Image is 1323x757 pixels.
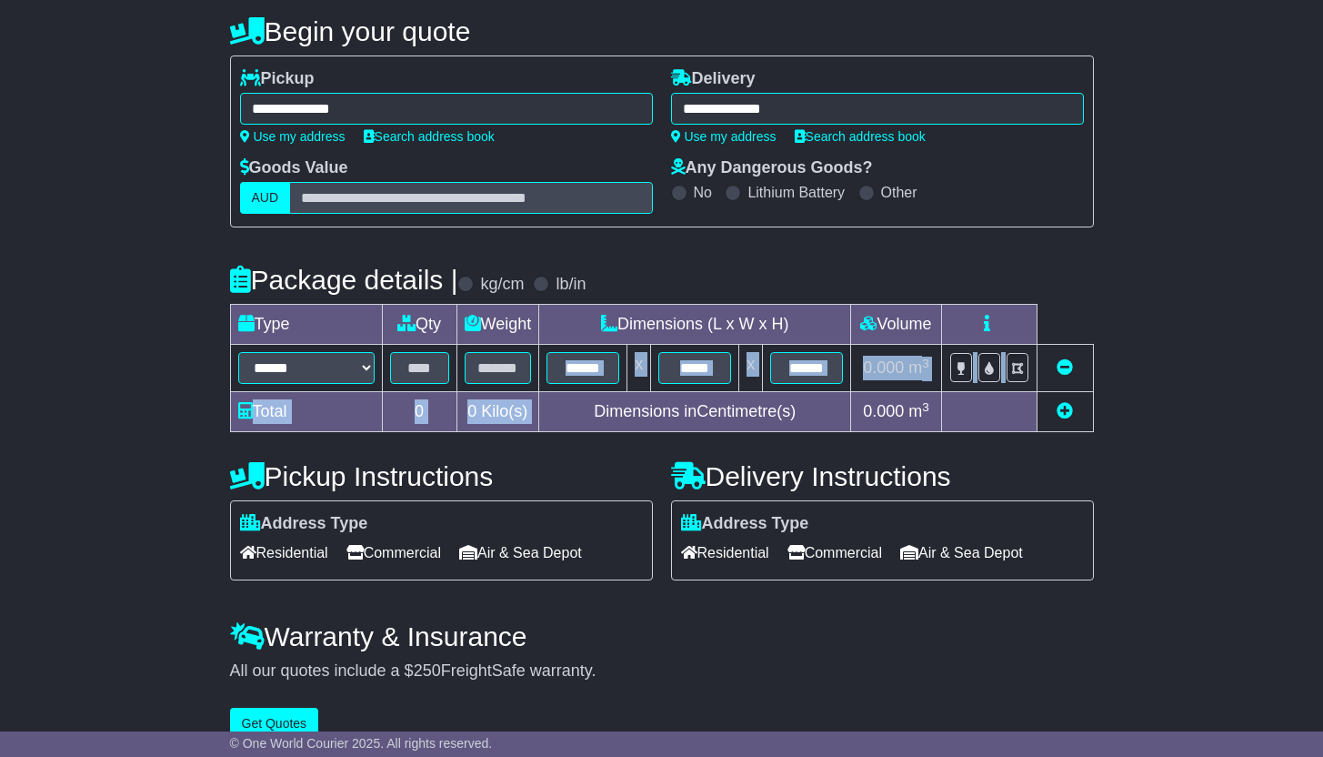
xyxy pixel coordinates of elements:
[556,275,586,295] label: lb/in
[671,69,756,89] label: Delivery
[795,129,926,144] a: Search address book
[364,129,495,144] a: Search address book
[681,539,769,567] span: Residential
[230,661,1094,681] div: All our quotes include a $ FreightSafe warranty.
[240,539,328,567] span: Residential
[459,539,582,567] span: Air & Sea Depot
[1057,402,1073,420] a: Add new item
[694,184,712,201] label: No
[240,158,348,178] label: Goods Value
[346,539,441,567] span: Commercial
[230,621,1094,651] h4: Warranty & Insurance
[908,358,929,377] span: m
[922,400,929,414] sup: 3
[539,392,851,432] td: Dimensions in Centimetre(s)
[671,129,777,144] a: Use my address
[230,392,382,432] td: Total
[230,16,1094,46] h4: Begin your quote
[747,184,845,201] label: Lithium Battery
[230,461,653,491] h4: Pickup Instructions
[922,357,929,370] sup: 3
[787,539,882,567] span: Commercial
[230,305,382,345] td: Type
[900,539,1023,567] span: Air & Sea Depot
[240,514,368,534] label: Address Type
[414,661,441,680] span: 250
[908,402,929,420] span: m
[863,402,904,420] span: 0.000
[382,305,456,345] td: Qty
[739,345,763,392] td: x
[230,265,458,295] h4: Package details |
[240,129,346,144] a: Use my address
[467,402,476,420] span: 0
[230,708,319,740] button: Get Quotes
[456,392,539,432] td: Kilo(s)
[881,184,917,201] label: Other
[863,358,904,377] span: 0.000
[240,69,315,89] label: Pickup
[671,158,873,178] label: Any Dangerous Goods?
[539,305,851,345] td: Dimensions (L x W x H)
[230,736,493,751] span: © One World Courier 2025. All rights reserved.
[480,275,524,295] label: kg/cm
[456,305,539,345] td: Weight
[851,305,941,345] td: Volume
[627,345,651,392] td: x
[671,461,1094,491] h4: Delivery Instructions
[382,392,456,432] td: 0
[1057,358,1073,377] a: Remove this item
[240,182,291,214] label: AUD
[681,514,809,534] label: Address Type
